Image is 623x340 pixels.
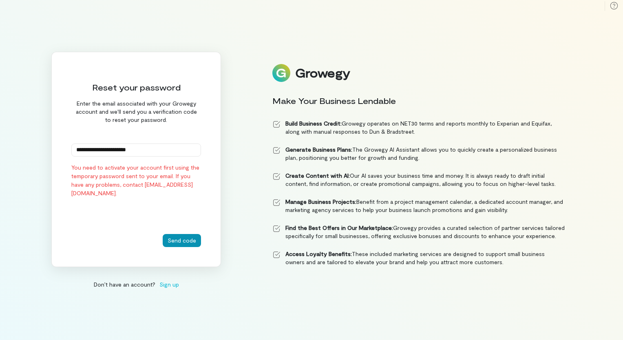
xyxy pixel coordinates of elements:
div: You need to activate your account first using the temporary password sent to your email. If you h... [71,163,201,197]
span: Sign up [159,280,179,289]
div: Enter the email associated with your Growegy account and we'll send you a verification code to re... [71,99,201,124]
li: These included marketing services are designed to support small business owners and are tailored ... [272,250,565,266]
li: Growegy provides a curated selection of partner services tailored specifically for small business... [272,224,565,240]
strong: Find the Best Offers in Our Marketplace: [285,224,393,231]
div: Don’t have an account? [51,280,221,289]
strong: Access Loyalty Benefits: [285,250,352,257]
li: Growegy operates on NET30 terms and reports monthly to Experian and Equifax, along with manual re... [272,119,565,136]
div: Reset your password [71,82,201,93]
strong: Build Business Credit: [285,120,342,127]
div: Make Your Business Lendable [272,95,565,106]
li: Our AI saves your business time and money. It is always ready to draft initial content, find info... [272,172,565,188]
strong: Create Content with AI: [285,172,350,179]
img: Logo [272,64,290,82]
button: Send code [163,234,201,247]
div: Growegy [295,66,350,80]
strong: Generate Business Plans: [285,146,352,153]
li: Benefit from a project management calendar, a dedicated account manager, and marketing agency ser... [272,198,565,214]
strong: Manage Business Projects: [285,198,356,205]
li: The Growegy AI Assistant allows you to quickly create a personalized business plan, positioning y... [272,146,565,162]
